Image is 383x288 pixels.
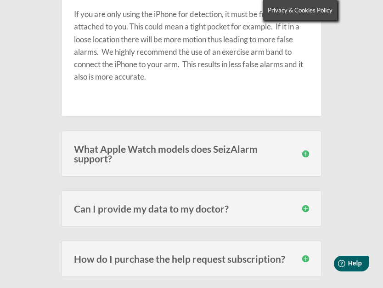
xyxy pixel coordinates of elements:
h3: What Apple Watch models does SeizAlarm support? [74,144,309,163]
iframe: Help widget launcher [301,252,373,278]
p: If you are only using the iPhone for detection, it must be firmly attached to you. This could mea... [74,8,309,91]
span: Privacy & Cookies Policy [268,6,332,14]
h3: How do I purchase the help request subscription? [74,254,309,264]
h3: Can I provide my data to my doctor? [74,204,309,213]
